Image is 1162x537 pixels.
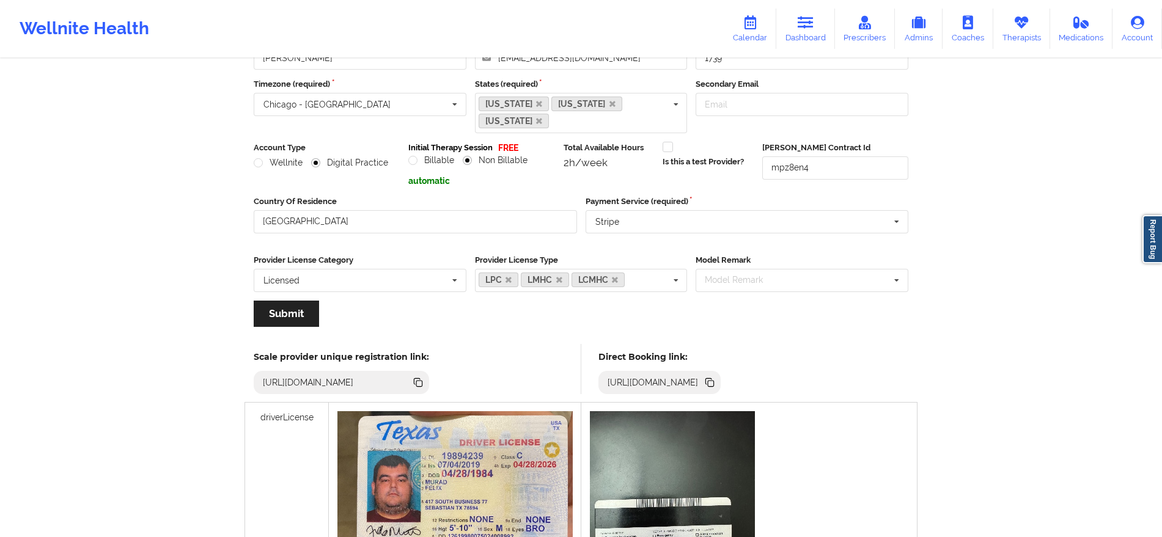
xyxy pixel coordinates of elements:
[696,93,908,116] input: Email
[408,142,493,154] label: Initial Therapy Session
[254,158,303,168] label: Wellnite
[498,142,518,154] p: FREE
[1050,9,1113,49] a: Medications
[254,254,466,266] label: Provider License Category
[475,46,688,70] input: Email address
[603,376,704,389] div: [URL][DOMAIN_NAME]
[564,142,654,154] label: Total Available Hours
[895,9,943,49] a: Admins
[254,301,319,327] button: Submit
[598,351,721,362] h5: Direct Booking link:
[702,273,781,287] div: Model Remark
[835,9,895,49] a: Prescribers
[254,46,466,70] input: Full name
[572,272,625,287] a: LCMHC
[564,156,654,169] div: 2h/week
[258,376,359,389] div: [URL][DOMAIN_NAME]
[943,9,993,49] a: Coaches
[1112,9,1162,49] a: Account
[479,114,550,128] a: [US_STATE]
[663,156,744,168] label: Is this a test Provider?
[696,254,908,266] label: Model Remark
[263,100,391,109] div: Chicago - [GEOGRAPHIC_DATA]
[254,78,466,90] label: Timezone (required)
[254,195,577,208] label: Country Of Residence
[586,195,909,208] label: Payment Service (required)
[762,142,908,154] label: [PERSON_NAME] Contract Id
[993,9,1050,49] a: Therapists
[521,272,569,287] a: LMHC
[479,272,519,287] a: LPC
[696,78,908,90] label: Secondary Email
[696,46,908,70] input: Calendar Id
[475,78,688,90] label: States (required)
[408,155,454,166] label: Billable
[311,158,388,168] label: Digital Practice
[463,155,528,166] label: Non Billable
[254,142,400,154] label: Account Type
[254,351,429,362] h5: Scale provider unique registration link:
[1142,215,1162,263] a: Report Bug
[762,156,908,180] input: Deel Contract Id
[724,9,776,49] a: Calendar
[776,9,835,49] a: Dashboard
[551,97,622,111] a: [US_STATE]
[263,276,300,285] div: Licensed
[595,217,619,226] div: Stripe
[479,97,550,111] a: [US_STATE]
[475,254,688,266] label: Provider License Type
[408,175,554,187] p: automatic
